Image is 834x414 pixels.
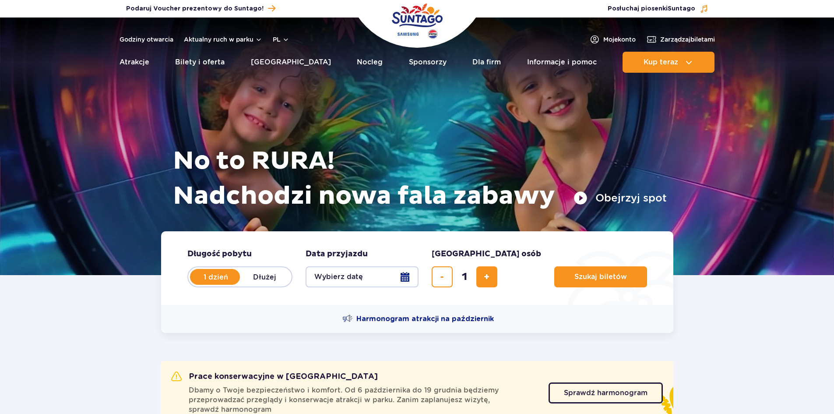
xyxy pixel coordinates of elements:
[603,35,636,44] span: Moje konto
[646,34,715,45] a: Zarządzajbiletami
[187,249,252,259] span: Długość pobytu
[356,314,494,324] span: Harmonogram atrakcji na październik
[668,6,695,12] span: Suntago
[454,266,475,287] input: liczba biletów
[120,52,149,73] a: Atrakcje
[623,52,714,73] button: Kup teraz
[342,314,494,324] a: Harmonogram atrakcji na październik
[273,35,289,44] button: pl
[644,58,678,66] span: Kup teraz
[173,144,667,214] h1: No to RURA! Nadchodzi nowa fala zabawy
[476,266,497,287] button: dodaj bilet
[126,3,275,14] a: Podaruj Voucher prezentowy do Suntago!
[574,273,627,281] span: Szukaj biletów
[574,191,667,205] button: Obejrzyj spot
[306,266,419,287] button: Wybierz datę
[126,4,264,13] span: Podaruj Voucher prezentowy do Suntago!
[608,4,695,13] span: Posłuchaj piosenki
[357,52,383,73] a: Nocleg
[608,4,708,13] button: Posłuchaj piosenkiSuntago
[554,266,647,287] button: Szukaj biletów
[564,389,647,396] span: Sprawdź harmonogram
[527,52,597,73] a: Informacje i pomoc
[306,249,368,259] span: Data przyjazdu
[251,52,331,73] a: [GEOGRAPHIC_DATA]
[184,36,262,43] button: Aktualny ruch w parku
[191,268,241,286] label: 1 dzień
[432,249,541,259] span: [GEOGRAPHIC_DATA] osób
[549,382,663,403] a: Sprawdź harmonogram
[432,266,453,287] button: usuń bilet
[161,231,673,305] form: Planowanie wizyty w Park of Poland
[240,268,290,286] label: Dłużej
[120,35,173,44] a: Godziny otwarcia
[660,35,715,44] span: Zarządzaj biletami
[409,52,447,73] a: Sponsorzy
[175,52,225,73] a: Bilety i oferta
[171,372,378,382] h2: Prace konserwacyjne w [GEOGRAPHIC_DATA]
[589,34,636,45] a: Mojekonto
[472,52,501,73] a: Dla firm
